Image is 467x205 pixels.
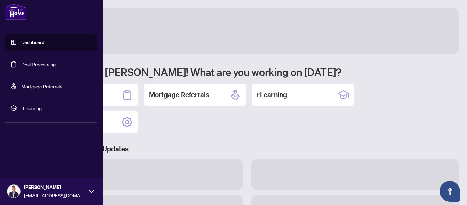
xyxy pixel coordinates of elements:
span: [PERSON_NAME] [24,183,85,191]
h1: Welcome back [PERSON_NAME]! What are you working on [DATE]? [36,65,459,78]
h3: Brokerage & Industry Updates [36,144,459,154]
img: Profile Icon [7,185,20,198]
h2: Mortgage Referrals [149,90,209,100]
button: Open asap [440,181,460,202]
h2: rLearning [257,90,287,100]
img: logo [5,3,27,20]
a: Mortgage Referrals [21,83,62,89]
span: [EMAIL_ADDRESS][DOMAIN_NAME] [24,192,85,199]
a: Deal Processing [21,61,56,67]
a: Dashboard [21,39,44,46]
span: rLearning [21,104,92,112]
